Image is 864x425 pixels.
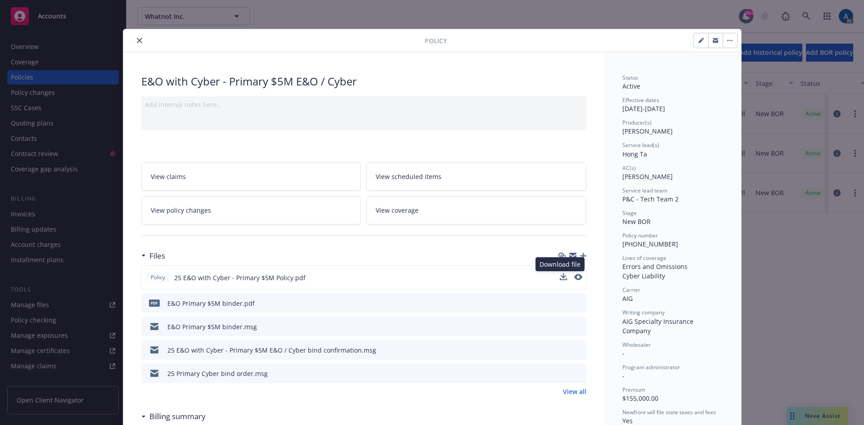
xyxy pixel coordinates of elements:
button: preview file [574,273,582,282]
button: preview file [574,274,582,280]
span: Status [622,74,638,81]
span: AIG Specialty Insurance Company [622,317,695,335]
span: Yes [622,416,633,425]
span: AIG [622,294,633,303]
div: [DATE] - [DATE] [622,96,723,113]
span: Stage [622,209,637,217]
span: Service lead(s) [622,141,659,149]
span: Active [622,82,640,90]
div: Download file [535,257,585,271]
span: 25 E&O with Cyber - Primary $5M Policy.pdf [174,273,306,282]
button: close [134,35,145,46]
span: Policy [425,36,447,45]
button: preview file [575,299,583,308]
a: View policy changes [141,196,361,224]
div: Errors and Omissions [622,262,723,271]
span: [PERSON_NAME] [622,172,673,181]
div: 25 Primary Cyber bind order.msg [167,369,268,378]
span: Effective dates [622,96,659,104]
span: Carrier [622,286,640,294]
h3: Files [149,250,165,262]
div: Billing summary [141,411,206,422]
span: pdf [149,300,160,306]
span: $155,000.00 [622,394,658,403]
div: E&O with Cyber - Primary $5M E&O / Cyber [141,74,586,89]
div: E&O Primary $5M binder.pdf [167,299,255,308]
span: View scheduled items [376,172,441,181]
span: Policy [149,273,167,282]
div: Cyber Liability [622,271,723,281]
span: Premium [622,386,645,394]
button: preview file [575,322,583,331]
span: View policy changes [151,206,211,215]
a: View coverage [366,196,586,224]
span: Lines of coverage [622,254,666,262]
button: preview file [575,369,583,378]
span: Newfront will file state taxes and fees [622,408,716,416]
span: [PERSON_NAME] [622,127,673,135]
button: download file [560,345,567,355]
div: 25 E&O with Cyber - Primary $5M E&O / Cyber bind confirmation.msg [167,345,376,355]
span: Writing company [622,309,665,316]
span: Wholesaler [622,341,651,349]
div: Add internal notes here... [145,100,583,109]
h3: Billing summary [149,411,206,422]
button: download file [560,369,567,378]
span: Policy number [622,232,658,239]
button: download file [560,273,567,280]
span: New BOR [622,217,651,226]
span: - [622,371,625,380]
a: View claims [141,162,361,191]
span: View claims [151,172,186,181]
span: Producer(s) [622,119,652,126]
span: View coverage [376,206,418,215]
span: Service lead team [622,187,667,194]
button: download file [560,299,567,308]
div: E&O Primary $5M binder.msg [167,322,257,331]
span: P&C - Tech Team 2 [622,195,679,203]
button: download file [560,322,567,331]
span: Hong Ta [622,150,647,158]
div: Files [141,250,165,262]
button: preview file [575,345,583,355]
span: Program administrator [622,363,680,371]
button: download file [560,273,567,282]
span: [PHONE_NUMBER] [622,240,678,248]
span: AC(s) [622,164,636,172]
a: View scheduled items [366,162,586,191]
span: - [622,349,625,358]
a: View all [563,387,586,396]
